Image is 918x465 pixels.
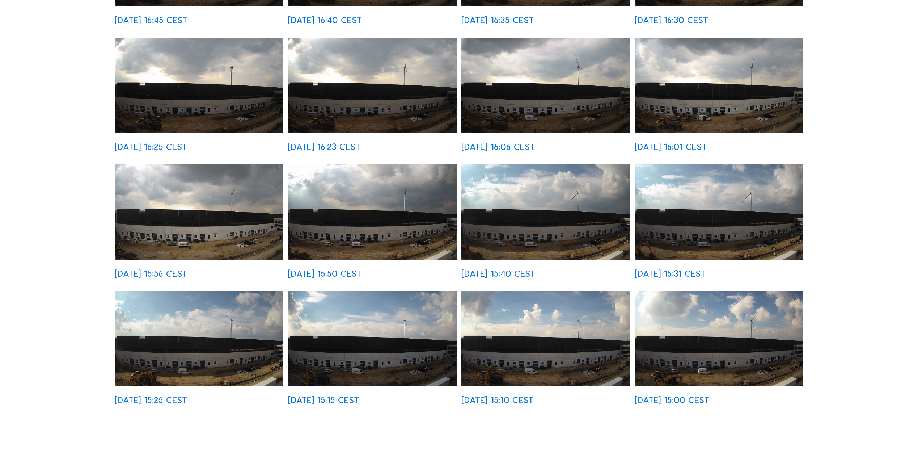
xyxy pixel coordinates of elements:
img: image_53489602 [635,38,803,133]
img: image_53488079 [461,291,630,386]
div: [DATE] 15:25 CEST [115,395,187,405]
div: [DATE] 15:50 CEST [288,269,361,278]
div: [DATE] 16:30 CEST [635,16,708,25]
div: [DATE] 15:40 CEST [461,269,535,278]
div: [DATE] 16:25 CEST [115,142,187,151]
img: image_53490123 [115,38,283,133]
img: image_53489495 [115,164,283,259]
div: [DATE] 16:06 CEST [461,142,535,151]
div: [DATE] 15:56 CEST [115,269,187,278]
img: image_53488485 [115,291,283,386]
img: image_53490106 [288,38,457,133]
img: image_53489176 [288,164,457,259]
div: [DATE] 15:31 CEST [635,269,706,278]
div: [DATE] 16:45 CEST [115,16,187,25]
div: [DATE] 15:00 CEST [635,395,709,405]
img: image_53488907 [461,164,630,259]
div: [DATE] 16:23 CEST [288,142,360,151]
img: image_53489740 [461,38,630,133]
img: image_53487785 [635,291,803,386]
img: image_53488759 [635,164,803,259]
img: image_53488350 [288,291,457,386]
div: [DATE] 16:40 CEST [288,16,362,25]
div: [DATE] 16:35 CEST [461,16,534,25]
div: [DATE] 15:15 CEST [288,395,359,405]
div: [DATE] 16:01 CEST [635,142,707,151]
div: [DATE] 15:10 CEST [461,395,533,405]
